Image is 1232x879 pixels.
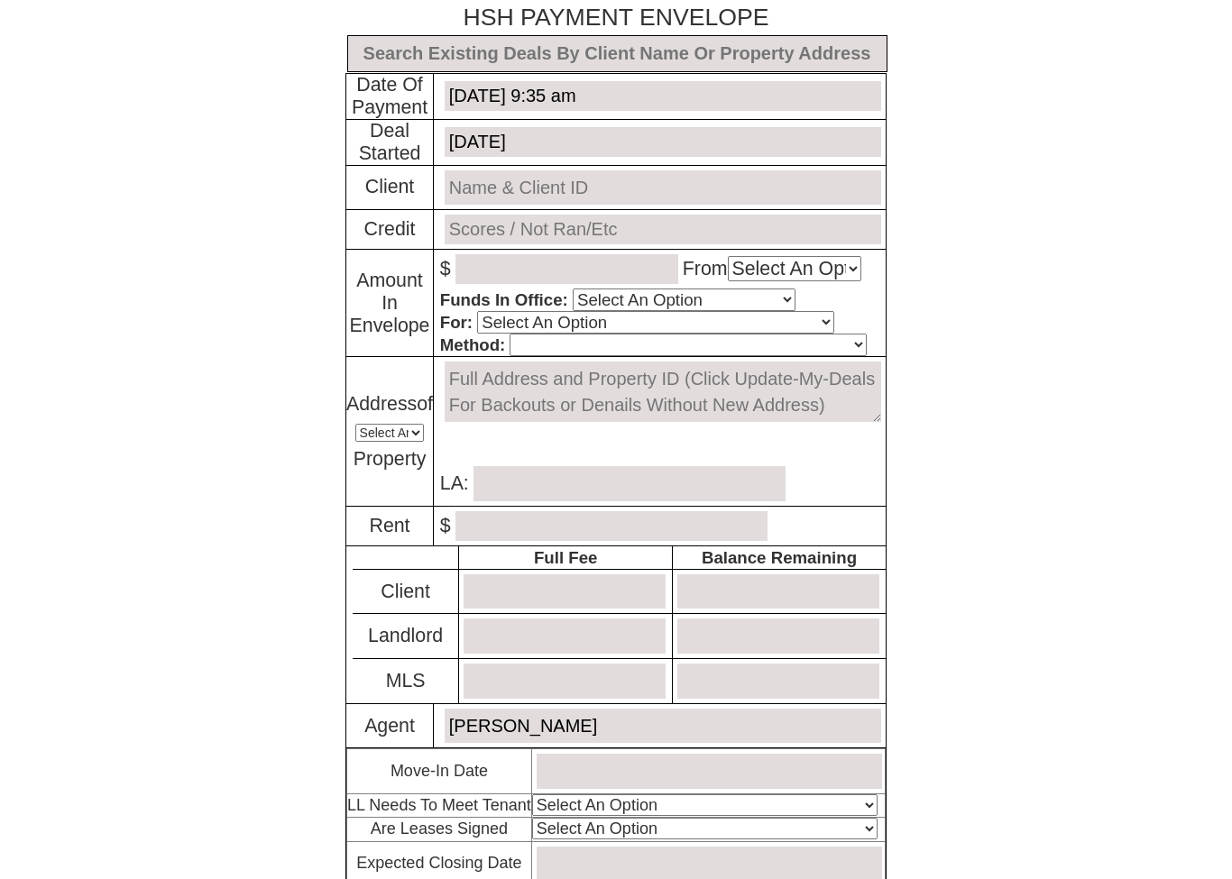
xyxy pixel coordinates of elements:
[347,818,532,842] td: Are Leases Signed
[365,176,415,197] span: Client
[702,548,857,567] span: Balance Remaining
[350,270,430,336] span: Amount In Envelope
[347,35,887,72] input: Search Existing Deals By Client Name Or Property Address
[346,393,417,415] span: Address
[352,74,428,118] span: Date Of Payment
[347,749,532,794] td: Move-In Date
[353,658,459,702] td: MLS
[359,120,421,164] span: Deal Started
[434,357,887,507] td: LA:
[451,258,861,279] span: From
[347,793,532,818] td: LL Needs To Meet Tenant
[440,313,473,332] span: For:
[534,548,598,567] span: Full Fee
[369,515,409,536] span: Rent
[353,614,459,659] td: Landlord
[364,218,416,240] span: Credit
[440,258,451,279] span: $
[445,170,881,206] input: Name & Client ID
[346,357,434,507] td: of Property
[445,215,881,244] input: Scores / Not Ran/Etc
[440,515,772,536] span: $
[346,703,434,748] td: Agent
[440,290,568,309] span: Funds In Office:
[353,569,459,614] td: Client
[440,335,506,354] span: Method:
